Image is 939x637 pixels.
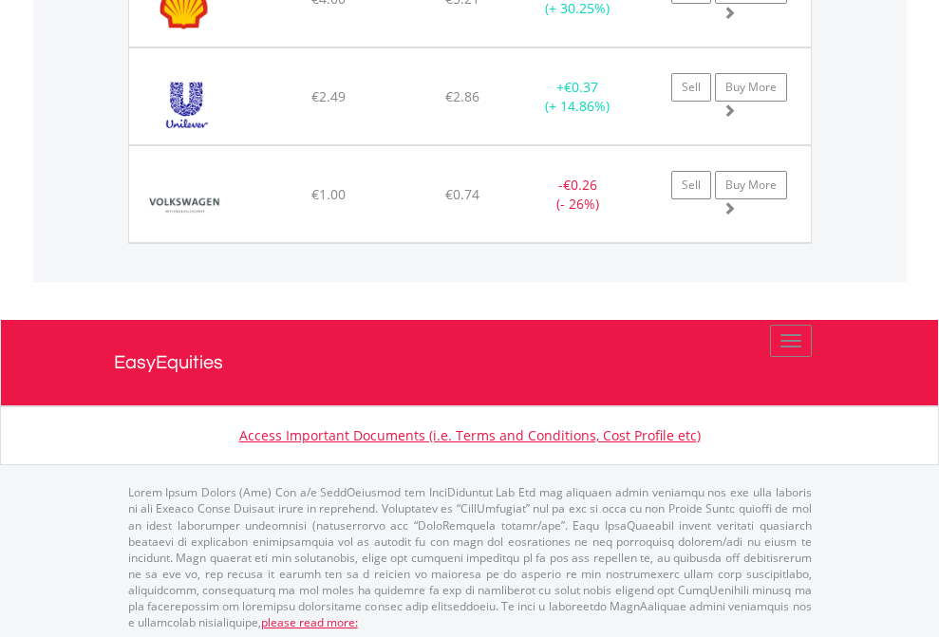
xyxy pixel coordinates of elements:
[518,78,637,116] div: + (+ 14.86%)
[671,73,711,102] a: Sell
[128,484,812,630] p: Lorem Ipsum Dolors (Ame) Con a/e SeddOeiusmod tem InciDiduntut Lab Etd mag aliquaen admin veniamq...
[563,176,597,194] span: €0.26
[261,614,358,630] a: please read more:
[114,320,826,405] a: EasyEquities
[715,73,787,102] a: Buy More
[671,171,711,199] a: Sell
[564,78,598,96] span: €0.37
[445,87,479,105] span: €2.86
[311,185,346,203] span: €1.00
[139,72,235,140] img: EQU.NL.UNA.png
[139,170,235,237] img: EQU.DE.VOW3.png
[715,171,787,199] a: Buy More
[518,176,637,214] div: - (- 26%)
[239,426,701,444] a: Access Important Documents (i.e. Terms and Conditions, Cost Profile etc)
[445,185,479,203] span: €0.74
[311,87,346,105] span: €2.49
